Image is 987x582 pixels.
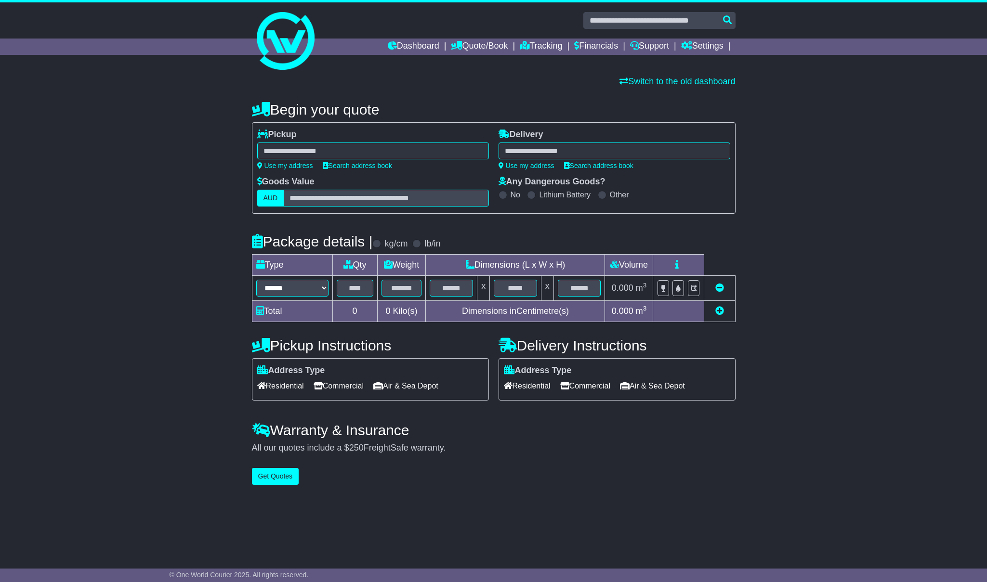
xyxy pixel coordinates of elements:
[620,378,685,393] span: Air & Sea Depot
[332,255,377,276] td: Qty
[252,468,299,485] button: Get Quotes
[715,283,724,293] a: Remove this item
[349,443,364,453] span: 250
[511,190,520,199] label: No
[377,255,426,276] td: Weight
[257,378,304,393] span: Residential
[257,190,284,207] label: AUD
[323,162,392,169] a: Search address book
[612,306,633,316] span: 0.000
[499,162,554,169] a: Use my address
[426,301,605,322] td: Dimensions in Centimetre(s)
[314,378,364,393] span: Commercial
[560,378,610,393] span: Commercial
[252,301,332,322] td: Total
[424,239,440,249] label: lb/in
[451,39,508,55] a: Quote/Book
[564,162,633,169] a: Search address book
[643,282,647,289] sup: 3
[388,39,439,55] a: Dashboard
[377,301,426,322] td: Kilo(s)
[257,365,325,376] label: Address Type
[477,276,490,301] td: x
[612,283,633,293] span: 0.000
[504,378,551,393] span: Residential
[252,337,489,353] h4: Pickup Instructions
[610,190,629,199] label: Other
[426,255,605,276] td: Dimensions (L x W x H)
[252,422,736,438] h4: Warranty & Insurance
[252,255,332,276] td: Type
[574,39,618,55] a: Financials
[681,39,724,55] a: Settings
[332,301,377,322] td: 0
[385,306,390,316] span: 0
[257,177,315,187] label: Goods Value
[257,162,313,169] a: Use my address
[715,306,724,316] a: Add new item
[636,283,647,293] span: m
[541,276,553,301] td: x
[499,177,605,187] label: Any Dangerous Goods?
[605,255,653,276] td: Volume
[257,129,297,140] label: Pickup
[636,306,647,316] span: m
[252,102,736,117] h4: Begin your quote
[539,190,591,199] label: Lithium Battery
[252,443,736,453] div: All our quotes include a $ FreightSafe warranty.
[630,39,669,55] a: Support
[252,233,373,249] h4: Package details |
[643,305,647,312] sup: 3
[170,571,309,579] span: © One World Courier 2025. All rights reserved.
[499,337,736,353] h4: Delivery Instructions
[619,77,735,86] a: Switch to the old dashboard
[504,365,572,376] label: Address Type
[520,39,562,55] a: Tracking
[373,378,438,393] span: Air & Sea Depot
[384,239,408,249] label: kg/cm
[499,129,543,140] label: Delivery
